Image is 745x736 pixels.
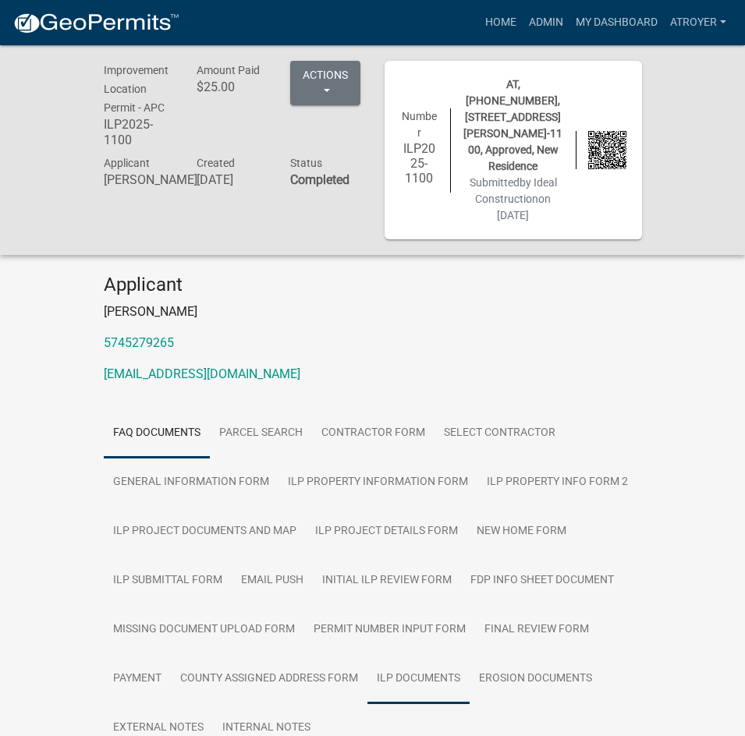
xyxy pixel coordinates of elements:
h4: Applicant [104,274,642,296]
a: Permit Number Input Form [304,605,475,655]
button: Actions [290,61,360,105]
a: ILP Project Details Form [306,507,467,557]
span: Status [290,157,322,169]
a: Email Push [232,556,313,606]
a: ILP Property Information Form [278,458,477,508]
h6: ILP2025-1100 [104,117,174,147]
a: atroyer [664,8,733,37]
span: Created [197,157,235,169]
a: My Dashboard [569,8,664,37]
a: Missing Document Upload Form [104,605,304,655]
a: Contractor Form [312,409,435,458]
span: Amount Paid [197,64,260,76]
a: [EMAIL_ADDRESS][DOMAIN_NAME] [104,366,300,381]
a: 5745279265 [104,335,174,350]
a: ILP Project Documents and Map [104,507,306,557]
a: ILP Submittal Form [104,556,232,606]
a: Parcel search [210,409,312,458]
span: Number [402,110,437,139]
a: Payment [104,654,171,704]
a: County Assigned Address Form [171,654,367,704]
span: Submitted on [DATE] [470,176,557,221]
a: Final Review Form [475,605,598,655]
strong: Completed [290,172,349,187]
span: AT, [PHONE_NUMBER], [STREET_ADDRESS][PERSON_NAME]-1100, Approved, New Residence [463,78,562,172]
h6: ILP2025-1100 [400,141,438,186]
p: [PERSON_NAME] [104,303,642,321]
a: Home [479,8,523,37]
span: Improvement Location Permit - APC [104,64,169,114]
a: Select contractor [435,409,565,458]
a: General Information Form [104,458,278,508]
a: FAQ Documents [104,409,210,458]
h6: [PERSON_NAME] [104,172,174,187]
a: New Home Form [467,507,576,557]
h6: $25.00 [197,80,267,94]
a: ILP Documents [367,654,470,704]
h6: [DATE] [197,172,267,187]
a: FDP INFO Sheet Document [461,556,623,606]
a: Initial ILP Review Form [313,556,461,606]
a: ILP Property Info Form 2 [477,458,637,508]
span: Applicant [104,157,150,169]
img: QR code [588,131,626,169]
a: Admin [523,8,569,37]
a: Erosion Documents [470,654,601,704]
